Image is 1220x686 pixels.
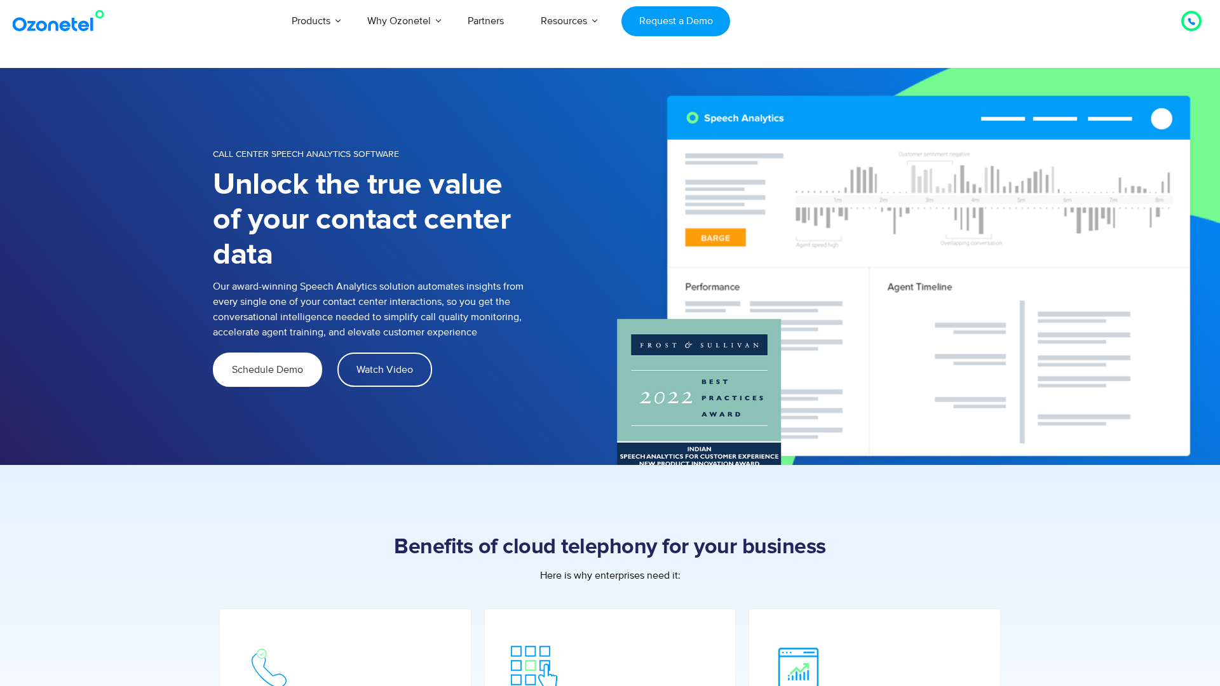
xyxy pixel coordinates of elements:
[621,6,730,36] a: Request a Demo
[356,365,413,375] span: Watch Video
[213,279,531,340] p: Our award-winning Speech Analytics solution automates insights from every single one of your cont...
[213,149,399,159] span: Call Center Speech Analytics Software
[213,535,1007,560] h2: Benefits of cloud telephony for your business
[540,569,681,582] span: Here is why enterprises need it:
[232,365,303,375] span: Schedule Demo
[213,353,322,387] a: Schedule Demo
[213,168,531,272] h1: Unlock the true value of your contact center data
[337,353,432,387] a: Watch Video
